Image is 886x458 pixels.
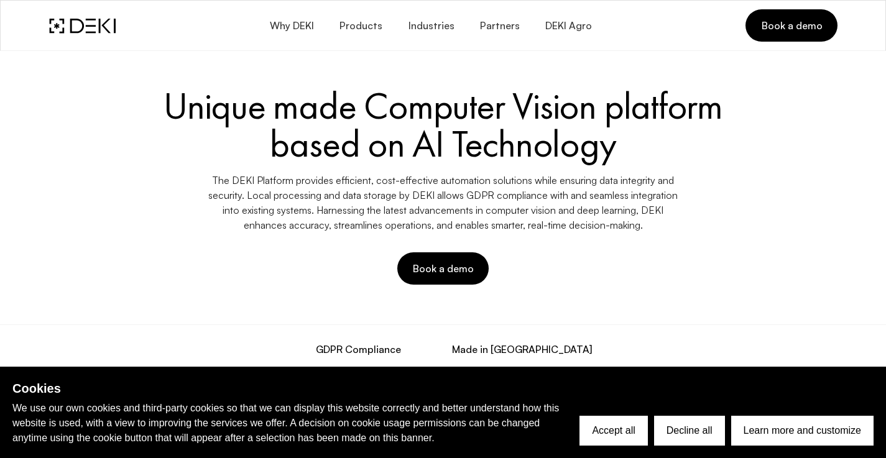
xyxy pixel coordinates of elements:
[316,342,401,357] span: GDPR Compliance
[760,19,822,32] span: Book a demo
[256,11,326,40] button: Why DEKI
[467,11,532,40] a: Partners
[745,9,837,42] a: Book a demo
[326,11,395,40] button: Products
[532,11,604,40] a: DEKI Agro
[201,173,686,232] p: The DEKI Platform provides efficient, cost-effective automation solutions while ensuring data int...
[12,401,572,446] p: We use our own cookies and third-party cookies so that we can display this website correctly and ...
[269,20,313,32] span: Why DEKI
[452,342,592,357] span: Made in [GEOGRAPHIC_DATA]
[12,379,572,398] h2: Cookies
[579,416,647,446] button: Accept all
[731,416,874,446] button: Learn more and customize
[395,11,466,40] button: Industries
[545,20,592,32] span: DEKI Agro
[407,20,454,32] span: Industries
[397,252,489,285] button: Book a demo
[654,416,725,446] button: Decline all
[412,262,474,275] span: Book a demo
[339,20,382,32] span: Products
[49,87,838,163] h1: Unique made Computer Vision platform based on AI Technology
[49,18,116,34] img: DEKI Logo
[479,20,520,32] span: Partners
